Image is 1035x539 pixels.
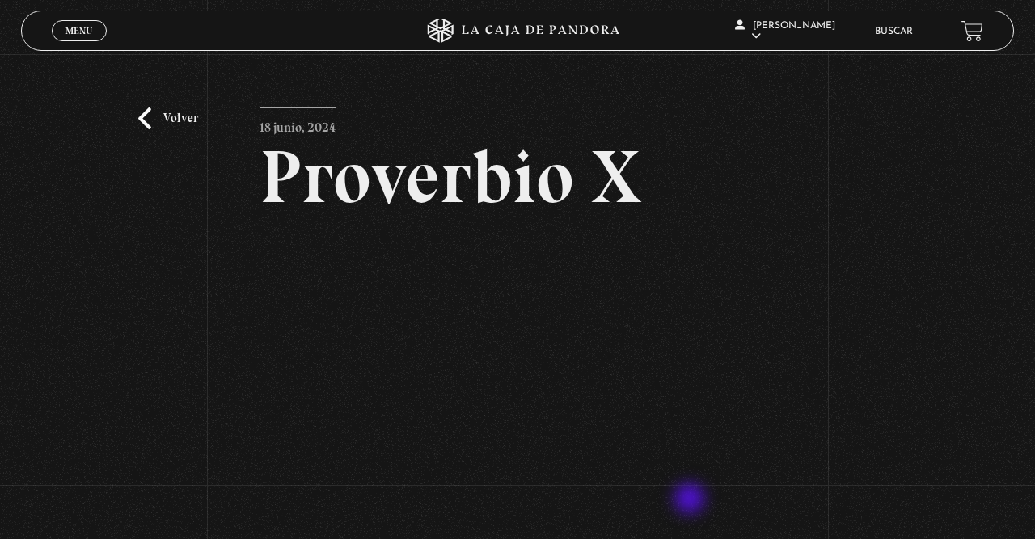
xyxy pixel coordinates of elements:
span: [PERSON_NAME] [735,21,835,41]
span: Cerrar [61,40,99,51]
a: View your shopping cart [961,20,983,42]
h2: Proverbio X [260,140,776,214]
a: Buscar [875,27,913,36]
a: Volver [138,107,198,129]
p: 18 junio, 2024 [260,107,336,140]
span: Menu [65,26,92,36]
